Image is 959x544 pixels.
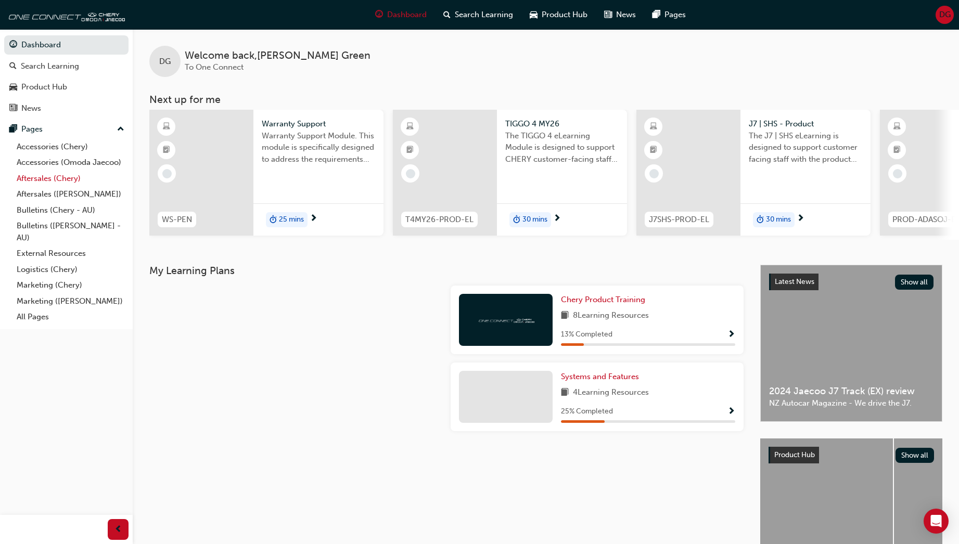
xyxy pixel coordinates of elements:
[561,329,612,341] span: 13 % Completed
[4,120,129,139] button: Pages
[561,295,645,304] span: Chery Product Training
[12,309,129,325] a: All Pages
[12,293,129,309] a: Marketing ([PERSON_NAME])
[561,371,643,383] a: Systems and Features
[4,57,129,76] a: Search Learning
[262,118,375,130] span: Warranty Support
[279,214,304,226] span: 25 mins
[12,277,129,293] a: Marketing (Chery)
[9,104,17,113] span: news-icon
[9,62,17,71] span: search-icon
[12,171,129,187] a: Aftersales (Chery)
[5,4,125,25] img: oneconnect
[561,309,569,322] span: book-icon
[114,523,122,536] span: prev-icon
[649,214,709,226] span: J7SHS-PROD-EL
[893,120,901,134] span: learningResourceType_ELEARNING-icon
[12,202,129,218] a: Bulletins (Chery - AU)
[477,315,534,325] img: oneconnect
[727,405,735,418] button: Show Progress
[12,186,129,202] a: Aftersales ([PERSON_NAME])
[455,9,513,21] span: Search Learning
[522,214,547,226] span: 30 mins
[185,62,244,72] span: To One Connect
[310,214,317,224] span: next-icon
[443,8,451,21] span: search-icon
[9,41,17,50] span: guage-icon
[521,4,596,25] a: car-iconProduct Hub
[505,130,619,165] span: The TIGGO 4 eLearning Module is designed to support CHERY customer-facing staff with the product ...
[367,4,435,25] a: guage-iconDashboard
[4,77,129,97] a: Product Hub
[749,118,862,130] span: J7 | SHS - Product
[774,450,815,459] span: Product Hub
[636,110,871,236] a: J7SHS-PROD-ELJ7 | SHS - ProductThe J7 | SHS eLearning is designed to support customer facing staf...
[149,265,744,277] h3: My Learning Plans
[573,386,649,399] span: 4 Learning Resources
[749,130,862,165] span: The J7 | SHS eLearning is designed to support customer facing staff with the product and sales in...
[117,123,124,136] span: up-icon
[21,60,79,72] div: Search Learning
[133,94,959,106] h3: Next up for me
[769,274,934,290] a: Latest NewsShow all
[393,110,627,236] a: T4MY26-PROD-ELTIGGO 4 MY26The TIGGO 4 eLearning Module is designed to support CHERY customer-faci...
[893,144,901,157] span: booktick-icon
[561,372,639,381] span: Systems and Features
[895,275,934,290] button: Show all
[542,9,587,21] span: Product Hub
[21,123,43,135] div: Pages
[21,102,41,114] div: News
[162,214,192,226] span: WS-PEN
[375,8,383,21] span: guage-icon
[405,214,474,226] span: T4MY26-PROD-EL
[561,406,613,418] span: 25 % Completed
[616,9,636,21] span: News
[387,9,427,21] span: Dashboard
[561,386,569,399] span: book-icon
[4,99,129,118] a: News
[769,385,934,397] span: 2024 Jaecoo J7 Track (EX) review
[797,214,804,224] span: next-icon
[893,169,902,178] span: learningRecordVerb_NONE-icon
[12,154,129,171] a: Accessories (Omoda Jaecoo)
[664,9,686,21] span: Pages
[769,447,934,463] a: Product HubShow all
[406,144,414,157] span: booktick-icon
[406,169,415,178] span: learningRecordVerb_NONE-icon
[12,245,129,262] a: External Resources
[769,397,934,409] span: NZ Autocar Magazine - We drive the J7.
[649,169,659,178] span: learningRecordVerb_NONE-icon
[573,309,649,322] span: 8 Learning Resources
[727,328,735,341] button: Show Progress
[159,56,171,68] span: DG
[262,130,375,165] span: Warranty Support Module. This module is specifically designed to address the requirements and pro...
[162,169,172,178] span: learningRecordVerb_NONE-icon
[727,330,735,340] span: Show Progress
[650,144,657,157] span: booktick-icon
[596,4,644,25] a: news-iconNews
[650,120,657,134] span: learningResourceType_ELEARNING-icon
[505,118,619,130] span: TIGGO 4 MY26
[12,218,129,245] a: Bulletins ([PERSON_NAME] - AU)
[760,265,942,422] a: Latest NewsShow all2024 Jaecoo J7 Track (EX) reviewNZ Autocar Magazine - We drive the J7.
[757,213,764,227] span: duration-icon
[644,4,694,25] a: pages-iconPages
[924,509,949,534] div: Open Intercom Messenger
[149,110,383,236] a: WS-PENWarranty SupportWarranty Support Module. This module is specifically designed to address th...
[513,213,520,227] span: duration-icon
[435,4,521,25] a: search-iconSearch Learning
[12,139,129,155] a: Accessories (Chery)
[4,35,129,55] a: Dashboard
[12,262,129,278] a: Logistics (Chery)
[561,294,649,306] a: Chery Product Training
[406,120,414,134] span: learningResourceType_ELEARNING-icon
[4,33,129,120] button: DashboardSearch LearningProduct HubNews
[766,214,791,226] span: 30 mins
[727,407,735,417] span: Show Progress
[604,8,612,21] span: news-icon
[163,120,170,134] span: learningResourceType_ELEARNING-icon
[270,213,277,227] span: duration-icon
[185,50,370,62] span: Welcome back , [PERSON_NAME] Green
